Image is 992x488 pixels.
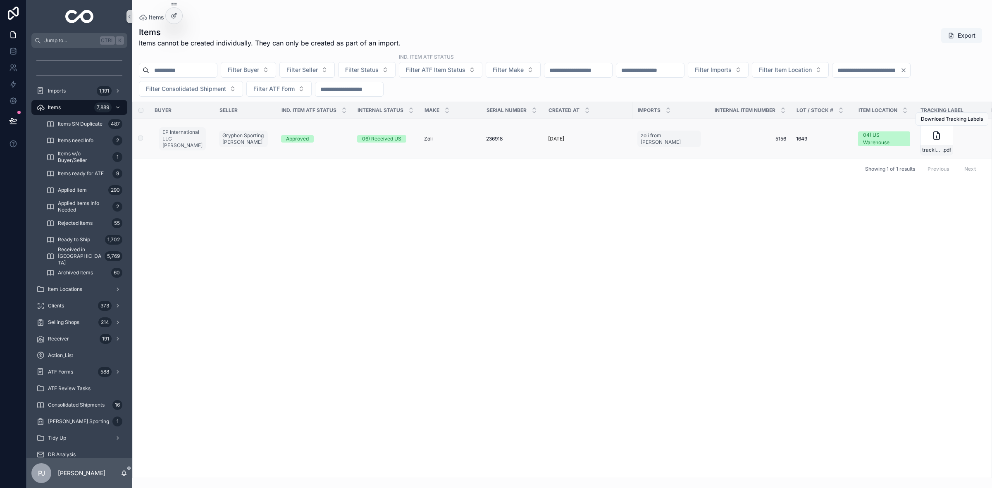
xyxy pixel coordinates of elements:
[942,147,951,153] span: .pdf
[139,26,401,38] h1: Items
[112,136,122,145] div: 2
[41,133,127,148] a: Items need Info2
[858,131,910,146] a: 04) US Warehouse
[31,431,127,445] a: Tidy Up
[48,286,82,293] span: Item Locations
[637,131,701,147] a: zoli from [PERSON_NAME]
[922,147,942,153] span: tracking_label
[486,136,538,142] a: 236918
[58,150,109,164] span: Items w/o Buyer/Seller
[112,417,122,426] div: 1
[108,185,122,195] div: 290
[31,315,127,330] a: Selling Shops214
[31,100,127,115] a: Items7,889
[58,269,93,276] span: Archived Items
[48,319,79,326] span: Selling Shops
[48,336,69,342] span: Receiver
[228,66,259,74] span: Filter Buyer
[941,28,982,43] button: Export
[105,251,122,261] div: 5,769
[863,131,905,146] div: 04) US Warehouse
[286,66,318,74] span: Filter Seller
[637,129,704,149] a: zoli from [PERSON_NAME]
[279,62,335,78] button: Select Button
[58,170,104,177] span: Items ready for ATF
[796,136,848,142] a: 1649
[112,202,122,212] div: 2
[41,166,127,181] a: Items ready for ATF9
[281,135,347,143] a: Approved
[41,150,127,164] a: Items w/o Buyer/Seller1
[41,117,127,131] a: Items SN Duplicate487
[31,348,127,363] a: Action_List
[48,451,76,458] span: DB Analysis
[48,302,64,309] span: Clients
[65,10,94,23] img: App logo
[31,298,127,313] a: Clients373
[493,66,524,74] span: Filter Make
[98,317,112,327] div: 214
[159,126,209,152] a: EP International LLC [PERSON_NAME]
[399,53,454,60] label: ind. Item ATF Status
[112,400,122,410] div: 16
[162,129,203,149] span: EP International LLC [PERSON_NAME]
[146,85,226,93] span: Filter Consolidated Shipment
[31,398,127,412] a: Consolidated Shipments16
[406,66,465,74] span: Filter ATF Item Status
[715,107,775,114] span: Internal Item Number
[688,62,749,78] button: Select Button
[31,282,127,297] a: Item Locations
[31,381,127,396] a: ATF Review Tasks
[112,169,122,179] div: 9
[424,136,433,142] span: Zoli
[139,13,164,21] a: Items
[58,200,109,213] span: Applied Items Info Needed
[94,102,112,112] div: 7,889
[41,216,127,231] a: Rejected Items55
[920,122,972,155] a: tracking_label.pdf
[362,135,401,143] div: 06) Received US
[48,88,66,94] span: Imports
[865,166,915,172] span: Showing 1 of 1 results
[58,121,103,127] span: Items SN Duplicate
[486,136,503,142] span: 236918
[58,246,101,266] span: Received in [GEOGRAPHIC_DATA]
[155,107,172,114] span: Buyer
[108,119,122,129] div: 487
[58,236,90,243] span: Ready to Ship
[111,268,122,278] div: 60
[105,235,122,245] div: 1,702
[31,364,127,379] a: ATF Forms588
[345,66,379,74] span: Filter Status
[916,112,988,126] button: Download Tracking Labels
[221,62,276,78] button: Select Button
[219,107,238,114] span: Seller
[112,152,122,162] div: 1
[641,132,698,145] span: zoli from [PERSON_NAME]
[486,62,541,78] button: Select Button
[548,107,579,114] span: Created at
[858,107,897,114] span: Item Location
[900,67,910,74] button: Clear
[48,385,91,392] span: ATF Review Tasks
[48,435,66,441] span: Tidy Up
[548,136,627,142] a: [DATE]
[58,469,105,477] p: [PERSON_NAME]
[358,107,403,114] span: Internal Status
[219,131,268,147] a: Gryphon Sporting [PERSON_NAME]
[714,136,786,142] span: 5156
[548,136,564,142] p: [DATE]
[58,220,93,226] span: Rejected Items
[100,36,115,45] span: Ctrl
[219,129,271,149] a: Gryphon Sporting [PERSON_NAME]
[41,249,127,264] a: Received in [GEOGRAPHIC_DATA]5,769
[31,414,127,429] a: [PERSON_NAME] Sporting1
[117,37,123,44] span: K
[424,136,476,142] a: Zoli
[796,136,807,142] span: 1649
[31,447,127,462] a: DB Analysis
[26,48,132,458] div: scrollable content
[58,187,87,193] span: Applied Item
[759,66,812,74] span: Filter Item Location
[253,85,295,93] span: Filter ATF Form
